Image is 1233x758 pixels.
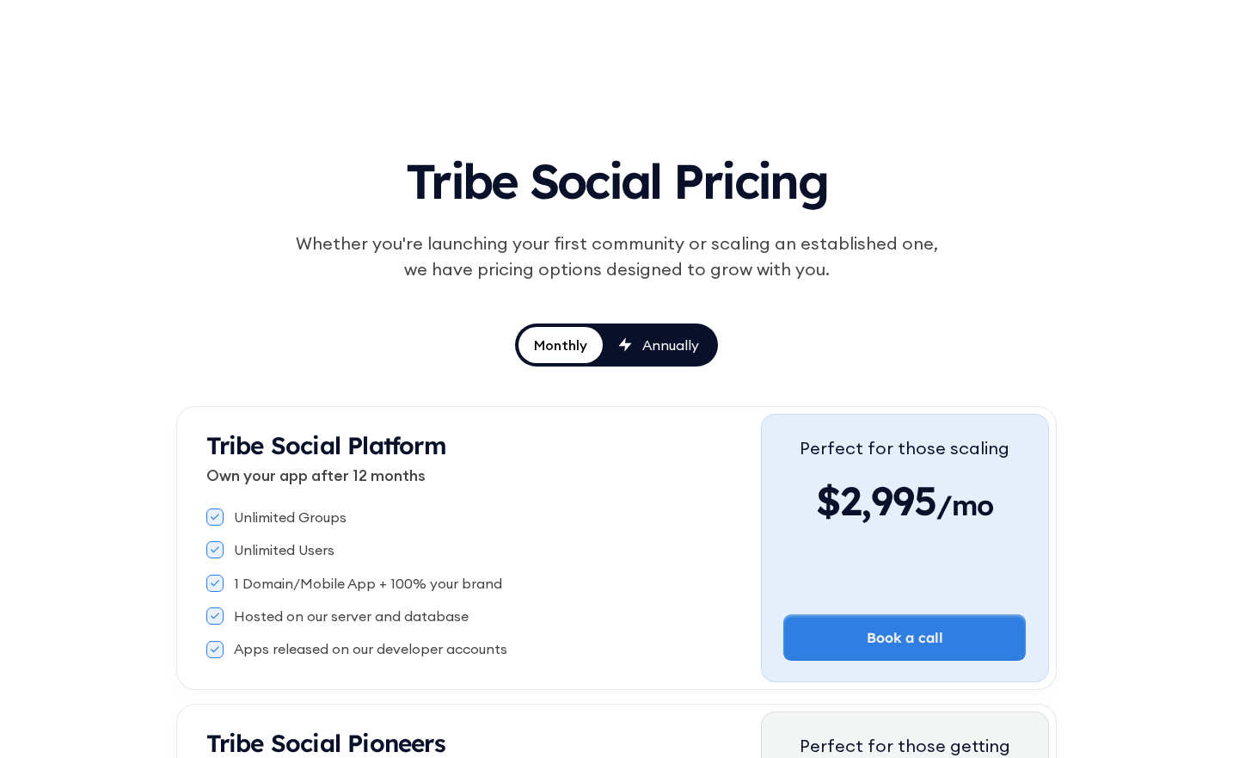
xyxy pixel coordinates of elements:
[218,138,1015,217] h1: Tribe Social Pricing
[642,336,699,354] div: Annually
[234,540,334,559] div: Unlimited Users
[206,464,761,487] p: Own your app after 12 months
[800,475,1009,527] div: $2,995
[534,336,587,354] div: Monthly
[206,728,445,758] strong: Tribe Social Pioneers
[234,607,469,626] div: Hosted on our server and database
[234,508,347,527] div: Unlimited Groups
[286,231,947,282] div: Whether you're launching your first community or scaling an established one, we have pricing opti...
[234,639,507,658] div: Apps released on our developer accounts
[936,488,994,531] span: /mo
[234,574,502,593] div: 1 Domain/Mobile App + 100% your brand
[206,430,446,460] strong: Tribe Social Platform
[783,614,1026,661] a: Book a call
[800,435,1009,461] div: Perfect for those scaling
